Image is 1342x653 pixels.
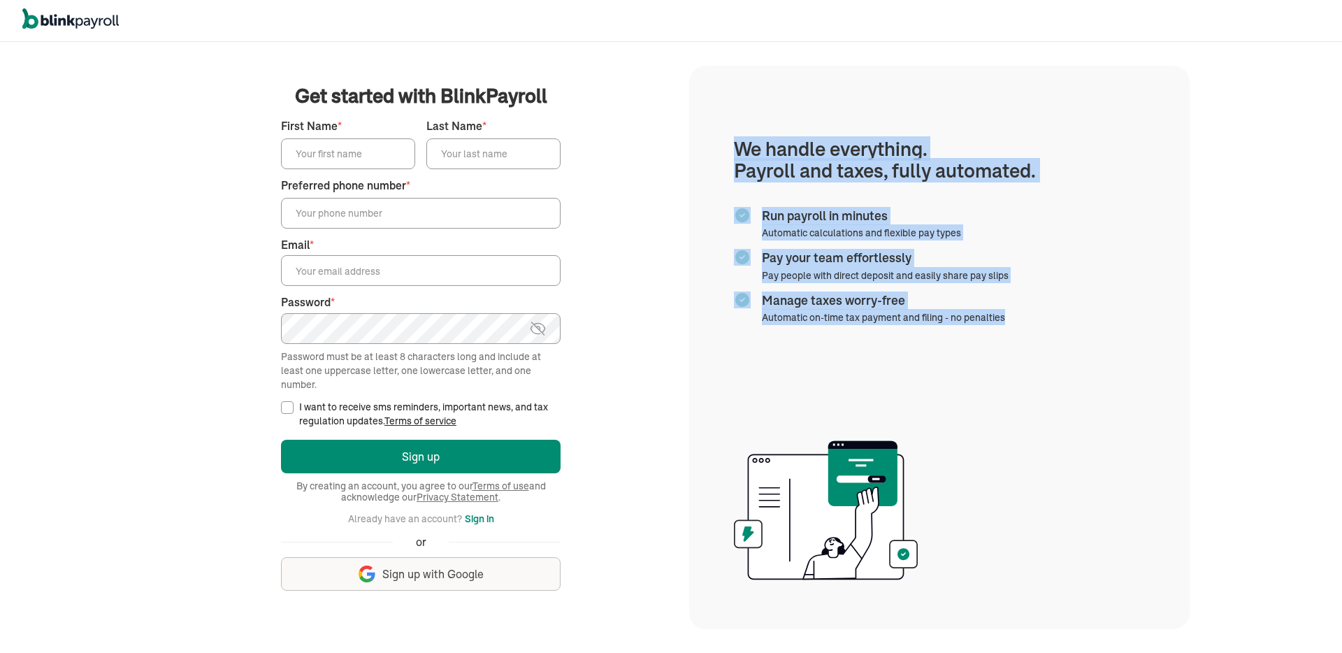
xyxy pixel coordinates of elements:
button: Sign up [281,440,561,473]
label: Email [281,237,561,253]
span: Get started with BlinkPayroll [295,82,547,110]
a: Privacy Statement [417,491,498,503]
span: Already have an account? [348,512,462,525]
input: Your phone number [281,198,561,229]
span: Pay people with direct deposit and easily share pay slips [762,269,1009,282]
img: logo [22,8,119,29]
label: First Name [281,118,415,134]
button: Sign up with Google [281,557,561,591]
label: Preferred phone number [281,178,561,194]
img: checkmark [734,292,751,308]
label: Password [281,294,561,310]
iframe: Chat Widget [1272,586,1342,653]
span: Run payroll in minutes [762,207,955,225]
label: I want to receive sms reminders, important news, and tax regulation updates. [299,400,561,428]
span: Manage taxes worry-free [762,292,1000,310]
input: Your first name [281,138,415,169]
span: By creating an account, you agree to our and acknowledge our . [281,480,561,503]
img: checkmark [734,207,751,224]
div: Password must be at least 8 characters long and include at least one uppercase letter, one lowerc... [281,350,561,392]
span: Sign up with Google [382,566,484,582]
span: Automatic on-time tax payment and filing - no penalties [762,311,1005,324]
img: illustration [734,436,918,584]
span: or [416,534,426,550]
label: Last Name [426,118,561,134]
img: eye [529,320,547,337]
img: checkmark [734,249,751,266]
a: Terms of service [384,415,456,427]
span: Automatic calculations and flexible pay types [762,227,961,239]
input: Your last name [426,138,561,169]
h1: We handle everything. Payroll and taxes, fully automated. [734,138,1145,182]
span: Pay your team effortlessly [762,249,1003,267]
input: Your email address [281,255,561,286]
a: Terms of use [472,480,529,492]
button: Sign in [465,510,494,527]
img: google [359,566,375,582]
